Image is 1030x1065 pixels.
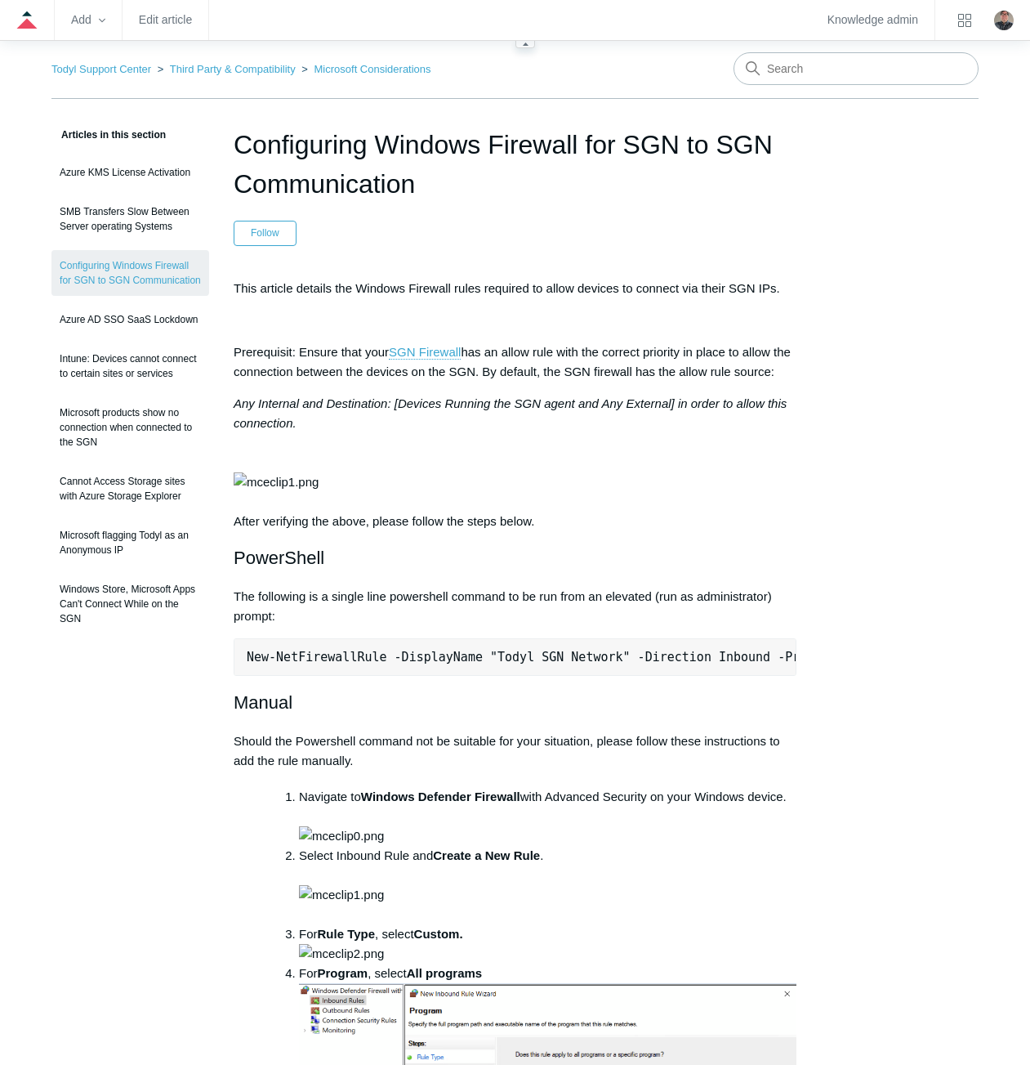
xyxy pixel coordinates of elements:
li: Select Inbound Rule and . [299,846,796,924]
a: Cannot Access Storage sites with Azure Storage Explorer [51,466,209,512]
h2: Manual [234,688,796,717]
h2: PowerShell [234,544,796,572]
a: Configuring Windows Firewall for SGN to SGN Communication [51,250,209,296]
img: mceclip2.png [299,944,384,964]
a: SGN Firewall [389,345,461,360]
li: Microsoft Considerations [298,63,430,75]
pre: New-NetFirewallRule -DisplayName "Todyl SGN Network" -Direction Inbound -Program Any -LocalAddres... [234,638,796,676]
a: Microsoft flagging Todyl as an Anonymous IP [51,520,209,566]
a: Azure AD SSO SaaS Lockdown [51,304,209,335]
img: mceclip1.png [299,885,384,905]
button: Follow Article [234,221,297,245]
a: Todyl Support Center [51,63,151,75]
a: Windows Store, Microsoft Apps Can't Connect While on the SGN [51,574,209,634]
zd-hc-resizer: Guide navigation [515,40,535,48]
p: The following is a single line powershell command to be run from an elevated (run as administrato... [234,587,796,626]
zd-hc-trigger: Click your profile icon to open the profile menu [994,11,1014,30]
strong: Program [317,966,368,980]
h1: Configuring Windows Firewall for SGN to SGN Communication [234,125,796,204]
a: Azure KMS License Activation [51,157,209,188]
li: Navigate to with Advanced Security on your Windows device. [299,787,796,846]
li: Todyl Support Center [51,63,154,75]
input: Search [733,52,979,85]
zd-hc-trigger: Add [71,16,105,25]
strong: Custom. [414,927,463,941]
strong: Windows Defender Firewall [361,790,520,803]
p: Should the Powershell command not be suitable for your situation, please follow these instruction... [234,732,796,771]
a: Third Party & Compatibility [170,63,296,75]
a: Intune: Devices cannot connect to certain sites or services [51,343,209,389]
p: This article details the Windows Firewall rules required to allow devices to connect via their SG... [234,279,796,298]
a: Microsoft products show no connection when connected to the SGN [51,397,209,458]
li: Third Party & Compatibility [154,63,299,75]
img: mceclip0.png [299,826,384,846]
li: For , select [299,924,796,964]
a: Knowledge admin [827,16,918,25]
strong: Create a New Rule [433,848,540,862]
img: user avatar [994,11,1014,30]
p: Prerequisit: Ensure that your has an allow rule with the correct priority in place to allow the c... [234,342,796,382]
span: Articles in this section [51,129,166,141]
a: Microsoft Considerations [314,63,431,75]
strong: All programs [407,966,483,980]
img: mceclip1.png [234,472,319,492]
em: Any Internal and Destination: [Devices Running the SGN agent and Any External] in order to allow ... [234,396,787,430]
a: SMB Transfers Slow Between Server operating Systems [51,196,209,242]
p: After verifying the above, please follow the steps below. [234,394,796,531]
strong: Rule Type [317,927,375,941]
a: Edit article [139,16,192,25]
